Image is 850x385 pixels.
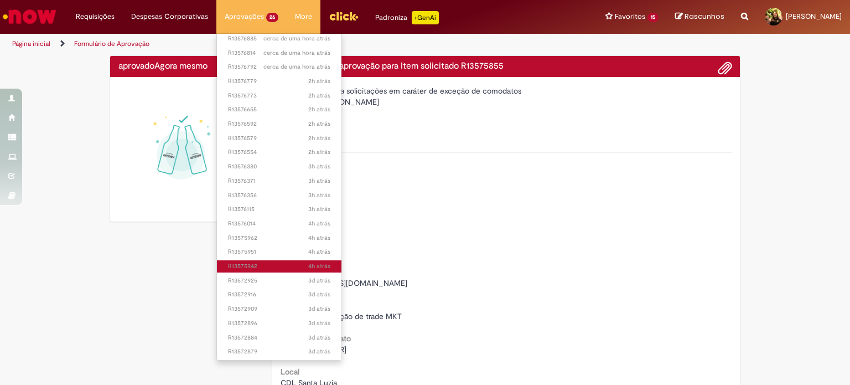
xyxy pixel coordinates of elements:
[217,289,341,301] a: Aberto R13572916 :
[217,146,341,158] a: Aberto R13576554 :
[217,90,341,102] a: Aberto R13576773 :
[308,219,330,228] time: 29/09/2025 11:09:04
[308,191,330,199] time: 29/09/2025 11:52:02
[1,6,58,28] img: ServiceNow
[228,148,330,157] span: R13576554
[217,260,341,273] a: Aberto R13575942 :
[675,12,724,22] a: Rascunhos
[308,276,330,285] span: 3d atrás
[263,63,330,71] time: 29/09/2025 13:16:52
[228,205,330,214] span: R13576115
[308,248,330,256] time: 29/09/2025 11:02:07
[281,96,732,110] div: [PERSON_NAME]
[228,177,330,186] span: R13576371
[263,34,330,43] time: 29/09/2025 13:35:04
[412,11,439,24] p: +GenAi
[217,75,341,88] a: Aberto R13576779 :
[217,47,341,59] a: Aberto R13576814 :
[216,33,342,361] ul: Aprovações
[228,276,330,285] span: R13572925
[217,61,341,73] a: Aberto R13576792 :
[308,177,330,185] time: 29/09/2025 11:54:43
[74,39,149,48] a: Formulário de Aprovação
[228,262,330,271] span: R13575942
[228,162,330,171] span: R13576380
[228,105,330,114] span: R13576655
[308,234,330,242] span: 4h atrás
[308,262,330,270] span: 4h atrás
[217,161,341,173] a: Aberto R13576380 :
[308,91,330,100] time: 29/09/2025 13:13:55
[263,49,330,57] span: cerca de uma hora atrás
[685,11,724,22] span: Rascunhos
[308,305,330,313] time: 27/09/2025 11:30:26
[308,177,330,185] span: 3h atrás
[118,85,246,213] img: sucesso_1.gif
[263,49,330,57] time: 29/09/2025 13:22:58
[228,248,330,256] span: R13575951
[228,49,330,58] span: R13576814
[295,11,312,22] span: More
[228,219,330,228] span: R13576014
[308,248,330,256] span: 4h atrás
[308,305,330,313] span: 3d atrás
[228,134,330,143] span: R13576579
[217,218,341,230] a: Aberto R13576014 :
[228,333,330,342] span: R13572884
[217,346,341,358] a: Aberto R13572879 :
[154,60,208,71] time: 29/09/2025 14:46:10
[329,8,359,24] img: click_logo_yellow_360x200.png
[308,319,330,327] span: 3d atrás
[228,91,330,100] span: R13576773
[308,234,330,242] time: 29/09/2025 11:03:14
[308,77,330,85] span: 2h atrás
[308,105,330,114] time: 29/09/2025 12:42:36
[786,12,842,21] span: [PERSON_NAME]
[308,319,330,327] time: 27/09/2025 11:24:28
[263,34,330,43] span: cerca de uma hora atrás
[308,162,330,171] span: 3h atrás
[228,347,330,356] span: R13572879
[308,91,330,100] span: 2h atrás
[217,33,341,45] a: Aberto R13576885 :
[308,205,330,213] span: 3h atrás
[281,278,407,288] span: [EMAIL_ADDRESS][DOMAIN_NAME]
[281,61,732,71] h4: Solicitação de aprovação para Item solicitado R13575855
[281,367,299,377] b: Local
[308,105,330,114] span: 2h atrás
[12,39,50,48] a: Página inicial
[308,120,330,128] span: 2h atrás
[308,347,330,356] time: 27/09/2025 11:15:38
[118,61,246,71] h4: aprovado
[308,333,330,342] time: 27/09/2025 11:16:54
[308,262,330,270] time: 29/09/2025 11:00:08
[228,120,330,129] span: R13576592
[308,276,330,285] time: 27/09/2025 11:42:32
[308,120,330,128] time: 29/09/2025 12:30:23
[217,275,341,287] a: Aberto R13572925 :
[228,319,330,328] span: R13572896
[308,290,330,299] span: 3d atrás
[228,34,330,43] span: R13576885
[217,104,341,116] a: Aberto R13576655 :
[8,34,558,54] ul: Trilhas de página
[217,246,341,258] a: Aberto R13575951 :
[308,148,330,156] span: 2h atrás
[308,347,330,356] span: 3d atrás
[308,148,330,156] time: 29/09/2025 12:23:18
[217,303,341,315] a: Aberto R13572909 :
[154,60,208,71] span: Agora mesmo
[308,162,330,171] time: 29/09/2025 11:55:39
[76,11,115,22] span: Requisições
[281,85,732,96] div: Oferta destinada a solicitações em caráter de exceção de comodatos
[228,305,330,314] span: R13572909
[647,13,659,22] span: 15
[228,234,330,243] span: R13575962
[308,219,330,228] span: 4h atrás
[217,189,341,202] a: Aberto R13576356 :
[131,11,208,22] span: Despesas Corporativas
[217,118,341,130] a: Aberto R13576592 :
[308,77,330,85] time: 29/09/2025 13:15:31
[228,290,330,299] span: R13572916
[308,333,330,342] span: 3d atrás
